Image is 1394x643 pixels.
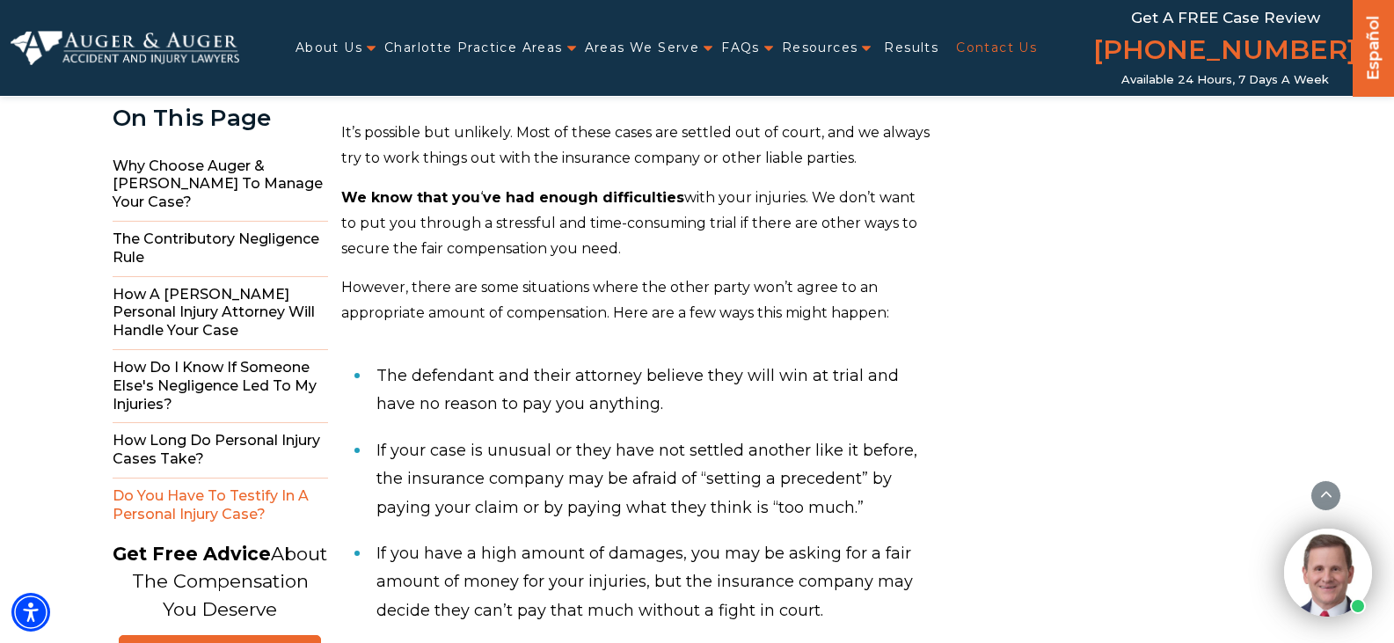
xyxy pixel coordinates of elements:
strong: ve had enough difficulties [483,189,684,206]
li: If you have a high amount of damages, you may be asking for a fair amount of money for your injur... [376,530,931,633]
a: Contact Us [956,30,1037,66]
li: The defendant and their attorney believe they will win at trial and have no reason to pay you any... [376,353,931,427]
span: Why Choose Auger & [PERSON_NAME] to Manage Your Case? [113,149,328,222]
span: Available 24 Hours, 7 Days a Week [1121,73,1329,87]
div: On This Page [113,106,328,131]
button: scroll to up [1310,480,1341,511]
p: It’s possible but unlikely. Most of these cases are settled out of court, and we always try to wo... [341,121,931,172]
a: About Us [296,30,362,66]
p: About The Compensation You Deserve [113,540,327,624]
div: Accessibility Menu [11,593,50,632]
span: Get a FREE Case Review [1131,9,1320,26]
strong: We know that you [341,189,480,206]
a: Results [884,30,938,66]
a: Charlotte Practice Areas [384,30,563,66]
span: How Long do Personal Injury Cases Take? [113,423,328,479]
span: The Contributory Negligence Rule [113,222,328,277]
strong: Get Free Advice [113,543,271,565]
a: [PHONE_NUMBER] [1093,31,1357,73]
span: How a [PERSON_NAME] Personal Injury Attorney Will Handle Your Case [113,277,328,350]
a: Areas We Serve [585,30,700,66]
img: Auger & Auger Accident and Injury Lawyers Logo [11,31,239,66]
img: Intaker widget Avatar [1284,529,1372,617]
p: However, there are some situations where the other party won’t agree to an appropriate amount of ... [341,275,931,326]
p: ‘ with your injuries. We don’t want to put you through a stressful and time-consuming trial if th... [341,186,931,261]
span: Do You Have to Testify in a Personal Injury Case? [113,479,328,533]
span: How do I Know if Someone Else's Negligence Led to My Injuries? [113,350,328,423]
a: Resources [782,30,858,66]
li: If your case is unusual or they have not settled another like it before, the insurance company ma... [376,427,931,530]
a: FAQs [721,30,760,66]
